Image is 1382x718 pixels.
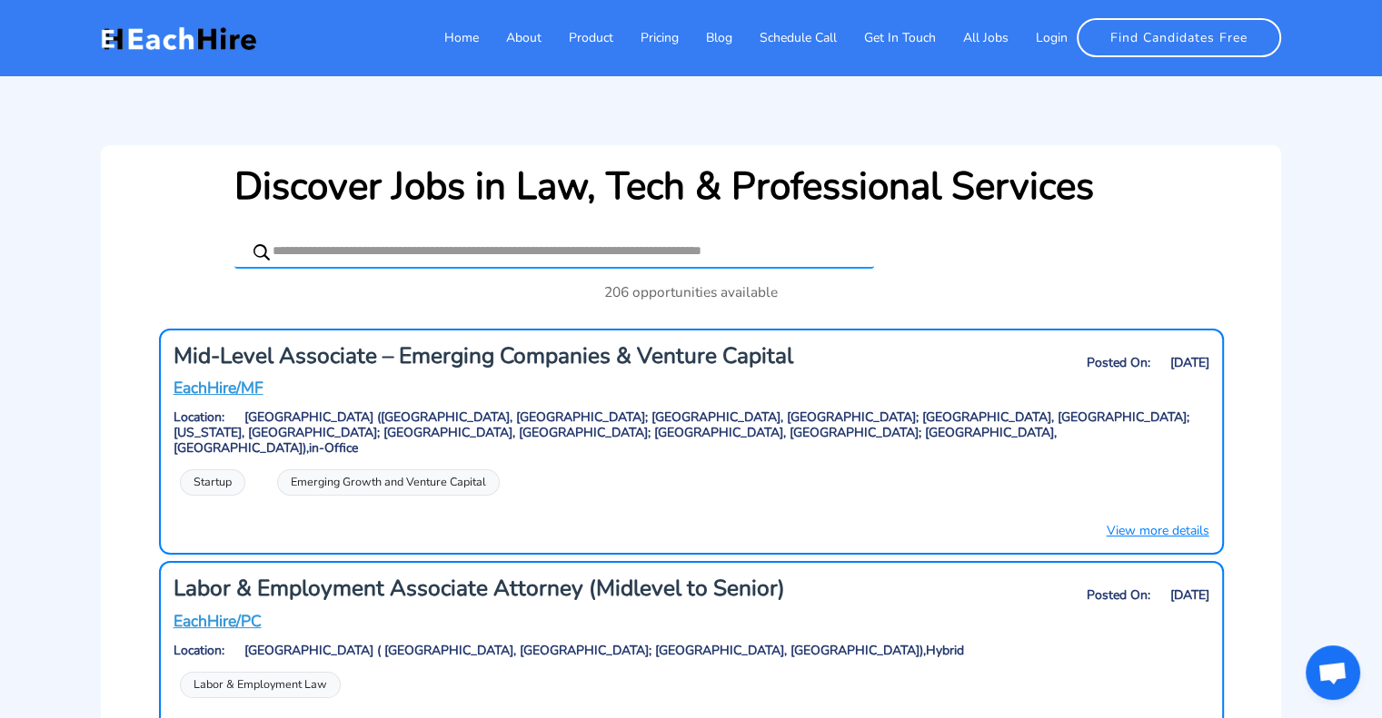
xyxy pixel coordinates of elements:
a: About [479,19,542,56]
h1: Discover Jobs in Law, Tech & Professional Services [234,164,1094,210]
u: EachHire/PC [174,610,262,632]
img: EachHire Logo [101,25,256,52]
h6: Posted On: [DATE] [877,356,1209,371]
span: Hybrid [926,642,964,659]
a: Pricing [613,19,679,56]
a: All Jobs [936,19,1009,56]
h3: Mid-Level Associate – Emerging Companies & Venture Capital [174,343,858,369]
a: View more details [1107,521,1209,540]
div: Open chat [1306,645,1360,700]
h6: Location: [GEOGRAPHIC_DATA] ( [GEOGRAPHIC_DATA], [GEOGRAPHIC_DATA]; [GEOGRAPHIC_DATA], [GEOGRAPHI... [174,644,1209,659]
a: Login [1009,19,1068,56]
a: Blog [679,19,732,56]
a: Find Candidates Free [1077,18,1281,57]
h6: Location: [GEOGRAPHIC_DATA] ([GEOGRAPHIC_DATA], [GEOGRAPHIC_DATA]; [GEOGRAPHIC_DATA], [GEOGRAPHIC... [174,410,1209,456]
u: EachHire/MF [174,377,263,398]
a: Get In Touch [837,19,936,56]
a: Product [542,19,613,56]
span: in-Office [309,439,358,457]
h3: Labor & Employment Associate Attorney (Midlevel to Senior) [174,575,858,602]
a: Schedule Call [732,19,837,56]
h6: Posted On: [DATE] [877,588,1209,604]
u: View more details [1107,522,1209,539]
a: Home [417,19,479,56]
p: 206 opportunities available [120,281,1262,302]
